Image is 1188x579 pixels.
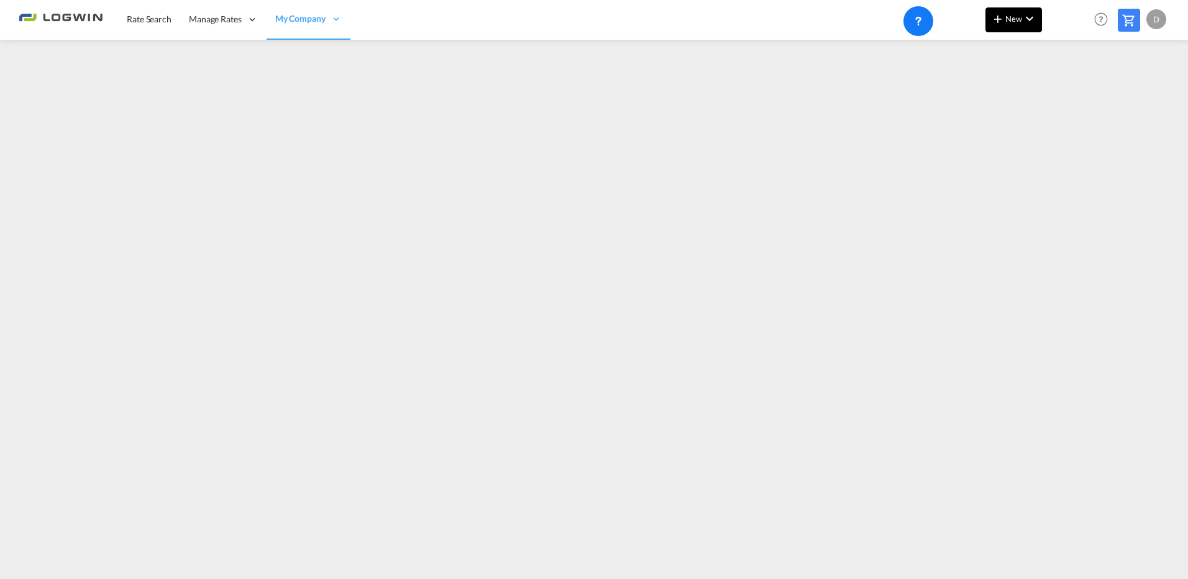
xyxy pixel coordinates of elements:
[1090,9,1118,31] div: Help
[990,11,1005,26] md-icon: icon-plus 400-fg
[1090,9,1112,30] span: Help
[1146,9,1166,29] div: D
[985,7,1042,32] button: icon-plus 400-fgNewicon-chevron-down
[990,14,1037,24] span: New
[275,12,326,25] span: My Company
[189,13,242,25] span: Manage Rates
[1022,11,1037,26] md-icon: icon-chevron-down
[19,6,103,34] img: 2761ae10d95411efa20a1f5e0282d2d7.png
[127,14,171,24] span: Rate Search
